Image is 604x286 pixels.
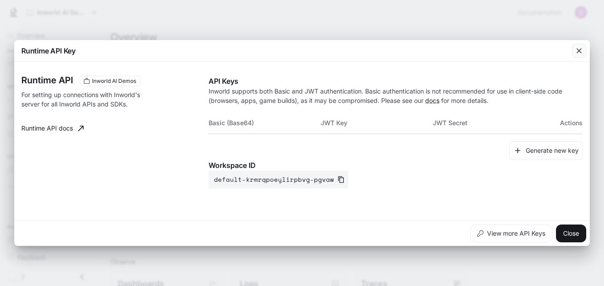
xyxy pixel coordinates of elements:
th: Basic (Base64) [209,112,321,134]
button: Generate new key [509,141,583,160]
h3: Runtime API [21,76,73,85]
span: Inworld AI Demos [89,77,140,85]
a: Runtime API docs [18,119,87,137]
div: These keys will apply to your current workspace only [80,76,141,86]
p: Runtime API Key [21,45,76,56]
th: Actions [545,112,583,134]
p: Workspace ID [209,160,583,171]
th: JWT Secret [433,112,545,134]
p: Inworld supports both Basic and JWT authentication. Basic authentication is not recommended for u... [209,86,583,105]
p: API Keys [209,76,583,86]
button: Close [556,225,586,242]
p: For setting up connections with Inworld's server for all Inworld APIs and SDKs. [21,90,156,109]
button: default-krmrqpoeylirpbvg-pgvaw [209,171,348,188]
th: JWT Key [321,112,433,134]
a: docs [425,97,439,104]
button: View more API Keys [470,225,552,242]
